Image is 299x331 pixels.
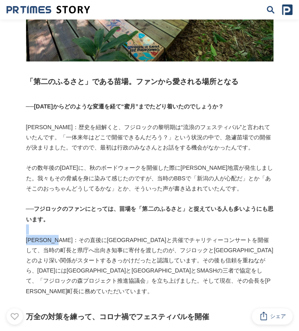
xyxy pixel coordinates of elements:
strong: ──フジロックのファンにとっては、苗場を「第二のふるさと」と捉えている人も多いようにも思います。 [26,206,273,222]
p: [PERSON_NAME]：歴史を紐解くと、フジロックの黎明期は“流浪のフェスティバル”と言われていたんです。「一体来年はどこで開催できるんだろう？」という状況の中で、急遽苗場での開催が決まりま... [26,122,273,153]
a: 成果の裏側にあるストーリーをメディアに届ける 成果の裏側にあるストーリーをメディアに届ける [7,5,90,14]
strong: ──[DATE]からどのような変遷を経て“蜜月”までたどり着いたのでしょうか？ [26,103,224,110]
h2: 「第二のふるさと」である苗場。ファンから愛される場所となる [26,76,273,88]
p: [PERSON_NAME]：その直後に[GEOGRAPHIC_DATA]と共催でチャリティーコンサートを開催して、当時の町長と県庁へ出向き知事に寄付を渡したのが、フジロックと[GEOGRAPHI... [26,235,273,296]
button: シェア [252,308,292,325]
h2: 万全の対策を練って、コロナ禍でフェスティバルを開催 [26,311,273,322]
img: prtimes [282,4,292,15]
img: 成果の裏側にあるストーリーをメディアに届ける [7,5,90,14]
span: シェア [270,313,286,320]
p: その数年後の[DATE]に、秋のボードウォークを開催した際に[PERSON_NAME]地震が発生しました。我々もその脅威を身に染みて感じたのですが、当時のBBSで「新潟の人が心配だ」とか「あそこ... [26,163,273,194]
